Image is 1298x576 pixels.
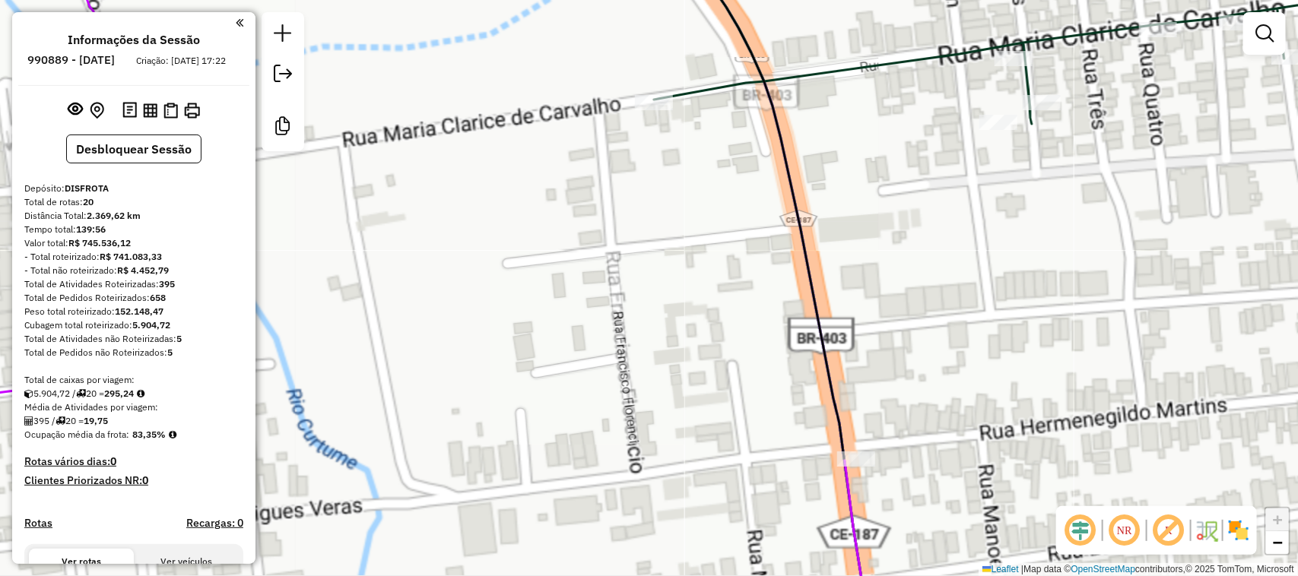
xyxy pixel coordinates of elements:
[76,389,86,398] i: Total de rotas
[68,33,200,47] h4: Informações da Sessão
[982,564,1019,574] a: Leaflet
[1249,18,1280,49] a: Exibir filtros
[24,416,33,426] i: Total de Atividades
[28,53,116,67] h6: 990889 - [DATE]
[24,455,243,468] h4: Rotas vários dias:
[137,389,144,398] i: Meta Caixas/viagem: 1,00 Diferença: 294,24
[24,236,243,250] div: Valor total:
[1106,512,1143,549] span: Ocultar NR
[24,291,243,305] div: Total de Pedidos Roteirizados:
[24,414,243,428] div: 395 / 20 =
[24,182,243,195] div: Depósito:
[186,517,243,530] h4: Recargas: 0
[132,429,166,440] strong: 83,35%
[66,135,202,163] button: Desbloquear Sessão
[1062,512,1099,549] span: Ocultar deslocamento
[24,195,243,209] div: Total de rotas:
[24,474,243,487] h4: Clientes Priorizados NR:
[268,111,298,145] a: Criar modelo
[268,18,298,52] a: Nova sessão e pesquisa
[169,430,176,439] em: Média calculada utilizando a maior ocupação (%Peso ou %Cubagem) de cada rota da sessão. Rotas cro...
[1021,564,1023,574] span: |
[24,209,243,223] div: Distância Total:
[65,182,109,194] strong: DISFROTA
[24,264,243,277] div: - Total não roteirizado:
[117,264,169,276] strong: R$ 4.452,79
[68,237,131,248] strong: R$ 745.536,12
[110,454,116,468] strong: 0
[24,250,243,264] div: - Total roteirizado:
[132,319,170,331] strong: 5.904,72
[24,318,243,332] div: Cubagem total roteirizado:
[87,210,141,221] strong: 2.369,62 km
[1071,564,1136,574] a: OpenStreetMap
[115,305,163,317] strong: 152.148,47
[1266,508,1289,531] a: Zoom in
[131,54,233,68] div: Criação: [DATE] 17:22
[1195,518,1219,543] img: Fluxo de ruas
[140,100,160,120] button: Visualizar relatório de Roteirização
[159,278,175,290] strong: 395
[29,549,134,574] button: Ver rotas
[1273,533,1283,552] span: −
[24,389,33,398] i: Cubagem total roteirizado
[268,59,298,93] a: Exportar sessão
[83,196,94,207] strong: 20
[150,292,166,303] strong: 658
[24,346,243,359] div: Total de Pedidos não Roteirizados:
[134,549,239,574] button: Ver veículos
[24,223,243,236] div: Tempo total:
[176,333,182,344] strong: 5
[24,400,243,414] div: Média de Atividades por viagem:
[1150,512,1187,549] span: Exibir rótulo
[24,277,243,291] div: Total de Atividades Roteirizadas:
[76,223,106,235] strong: 139:56
[1227,518,1251,543] img: Exibir/Ocultar setores
[142,473,148,487] strong: 0
[167,347,173,358] strong: 5
[65,98,87,122] button: Exibir sessão original
[1266,531,1289,554] a: Zoom out
[56,416,65,426] i: Total de rotas
[104,388,134,399] strong: 295,24
[119,99,140,122] button: Logs desbloquear sessão
[84,415,108,426] strong: 19,75
[979,563,1298,576] div: Map data © contributors,© 2025 TomTom, Microsoft
[236,14,243,31] a: Clique aqui para minimizar o painel
[24,429,129,440] span: Ocupação média da frota:
[87,99,107,122] button: Centralizar mapa no depósito ou ponto de apoio
[24,305,243,318] div: Peso total roteirizado:
[160,100,181,122] button: Visualizar Romaneio
[24,373,243,387] div: Total de caixas por viagem:
[24,332,243,346] div: Total de Atividades não Roteirizadas:
[100,251,162,262] strong: R$ 741.083,33
[24,517,52,530] a: Rotas
[181,100,203,122] button: Imprimir Rotas
[24,387,243,400] div: 5.904,72 / 20 =
[1273,510,1283,529] span: +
